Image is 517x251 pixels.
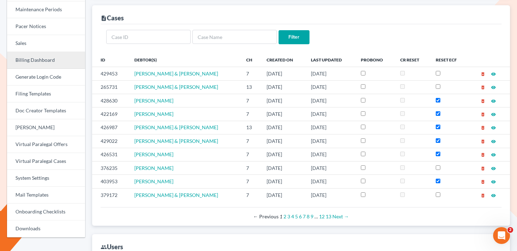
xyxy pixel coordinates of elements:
a: delete_forever [480,138,485,144]
td: [DATE] [261,107,305,121]
td: 376235 [92,161,129,174]
i: visibility [491,166,496,171]
span: Previous page [253,213,279,219]
td: [DATE] [261,188,305,202]
th: Reset ECF [430,53,468,67]
td: 428630 [92,94,129,107]
td: 7 [241,67,261,80]
a: [PERSON_NAME] [134,178,173,184]
td: 7 [241,94,261,107]
a: Onboarding Checklists [7,204,85,220]
td: [DATE] [305,67,355,80]
a: [PERSON_NAME] [134,165,173,171]
a: [PERSON_NAME] [7,119,85,136]
a: Page 3 [287,213,290,219]
a: visibility [491,151,496,157]
i: visibility [491,193,496,198]
td: 429022 [92,134,129,148]
a: Next page [332,213,349,219]
a: Maintenance Periods [7,1,85,18]
td: 13 [241,121,261,134]
a: [PERSON_NAME] [134,151,173,157]
a: visibility [491,111,496,117]
a: Page 9 [311,213,313,219]
i: delete_forever [480,152,485,157]
i: delete_forever [480,193,485,198]
td: 13 [241,80,261,94]
td: [DATE] [305,188,355,202]
td: [DATE] [261,134,305,148]
a: Page 7 [303,213,306,219]
i: delete_forever [480,139,485,144]
a: [PERSON_NAME] & [PERSON_NAME] [134,124,218,130]
a: Filing Templates [7,86,85,103]
i: visibility [491,112,496,117]
td: [DATE] [261,161,305,174]
a: Page 12 [319,213,325,219]
a: visibility [491,165,496,171]
td: 403953 [92,175,129,188]
a: [PERSON_NAME] & [PERSON_NAME] [134,71,218,77]
i: visibility [491,72,496,77]
td: [DATE] [305,161,355,174]
td: 426531 [92,148,129,161]
td: [DATE] [305,175,355,188]
a: [PERSON_NAME] & [PERSON_NAME] [134,192,218,198]
i: visibility [491,139,496,144]
a: Generate Login Code [7,69,85,86]
i: visibility [491,85,496,90]
td: [DATE] [305,80,355,94]
a: Page 4 [291,213,294,219]
span: 2 [508,227,513,233]
a: Pacer Notices [7,18,85,35]
i: delete_forever [480,85,485,90]
input: Case ID [106,30,191,44]
a: [PERSON_NAME] [134,111,173,117]
td: [DATE] [305,134,355,148]
a: visibility [491,71,496,77]
td: 7 [241,175,261,188]
a: delete_forever [480,124,485,130]
i: delete_forever [480,166,485,171]
div: Users [101,243,123,251]
td: 379172 [92,188,129,202]
td: [DATE] [261,94,305,107]
th: Debtor(s) [129,53,241,67]
i: description [101,15,107,21]
input: Case Name [192,30,277,44]
i: visibility [491,152,496,157]
td: 429453 [92,67,129,80]
th: Ch [241,53,261,67]
span: [PERSON_NAME] & [PERSON_NAME] [134,138,218,144]
td: [DATE] [261,80,305,94]
div: Cases [101,14,124,22]
a: Billing Dashboard [7,52,85,69]
td: 7 [241,148,261,161]
i: delete_forever [480,112,485,117]
td: 265731 [92,80,129,94]
a: [PERSON_NAME] [134,98,173,104]
a: Downloads [7,220,85,237]
a: visibility [491,84,496,90]
a: [PERSON_NAME] & [PERSON_NAME] [134,84,218,90]
i: delete_forever [480,72,485,77]
a: Doc Creator Templates [7,103,85,119]
a: delete_forever [480,84,485,90]
td: 426987 [92,121,129,134]
a: delete_forever [480,151,485,157]
td: 7 [241,188,261,202]
a: Mail Templates [7,187,85,204]
td: 7 [241,107,261,121]
a: visibility [491,192,496,198]
a: delete_forever [480,111,485,117]
a: Virtual Paralegal Cases [7,153,85,170]
i: visibility [491,99,496,104]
